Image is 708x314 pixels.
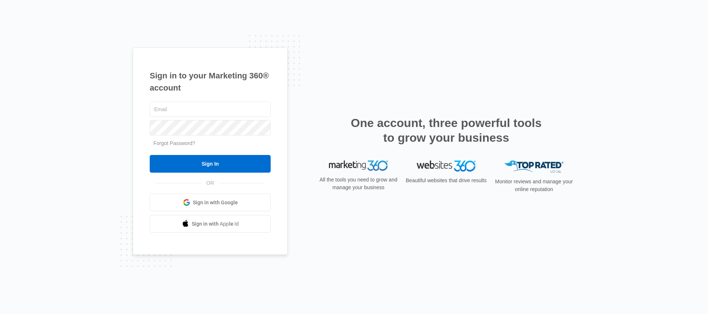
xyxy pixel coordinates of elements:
[150,70,271,94] h1: Sign in to your Marketing 360® account
[348,116,544,145] h2: One account, three powerful tools to grow your business
[405,177,487,184] p: Beautiful websites that drive results
[150,215,271,233] a: Sign in with Apple Id
[150,155,271,173] input: Sign In
[192,220,239,228] span: Sign in with Apple Id
[150,194,271,211] a: Sign in with Google
[493,178,575,193] p: Monitor reviews and manage your online reputation
[201,179,219,187] span: OR
[317,176,400,191] p: All the tools you need to grow and manage your business
[150,102,271,117] input: Email
[417,160,476,171] img: Websites 360
[153,140,195,146] a: Forgot Password?
[193,199,238,207] span: Sign in with Google
[504,160,563,173] img: Top Rated Local
[329,160,388,171] img: Marketing 360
